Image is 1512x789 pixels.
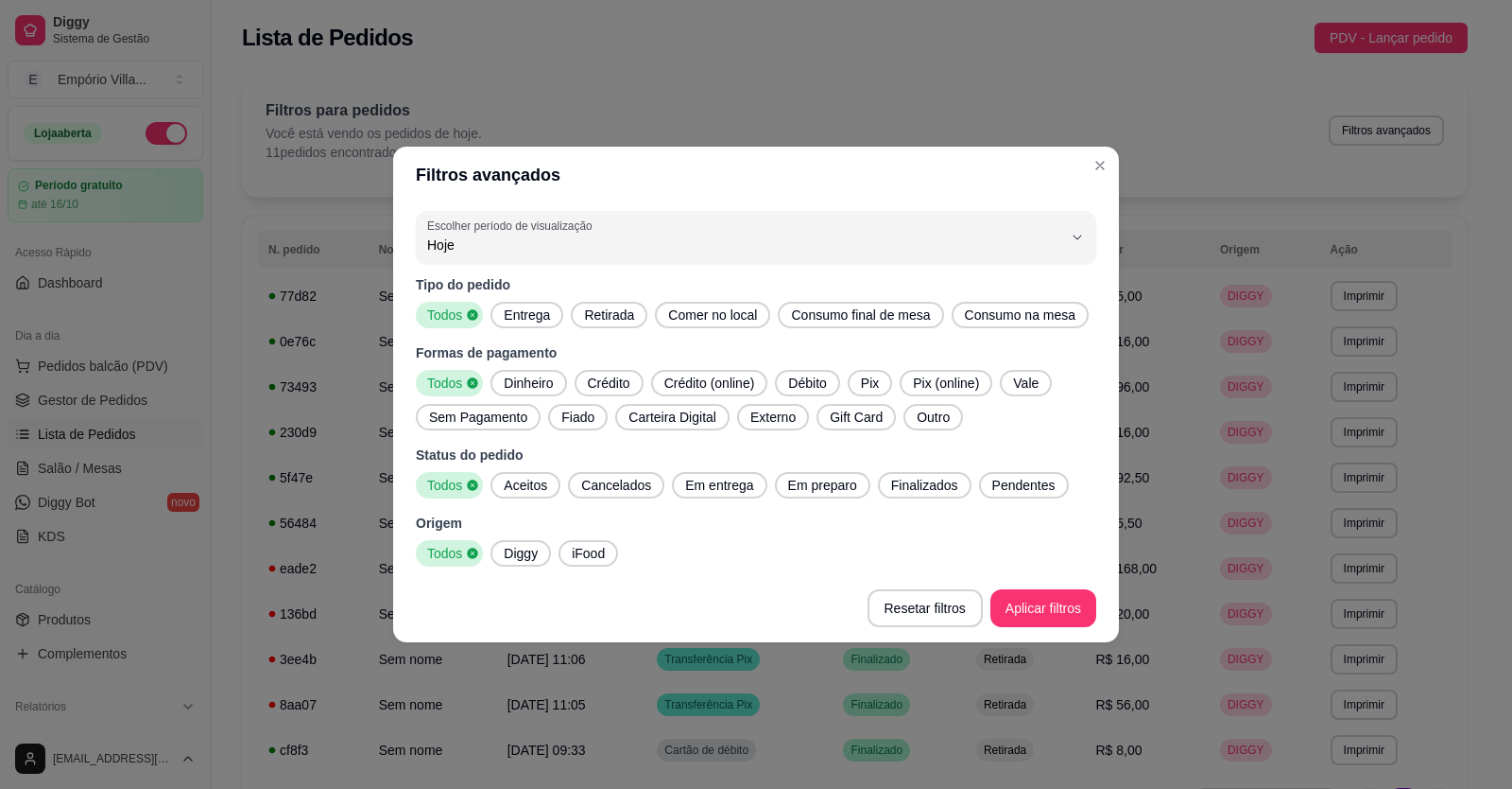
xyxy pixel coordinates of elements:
button: Comer no local [655,302,770,328]
button: Escolher período de visualizaçãoHoje [416,211,1096,264]
span: Crédito (online) [657,374,763,393]
button: Fiado [548,404,608,430]
p: Tipo do pedido [416,275,1096,294]
button: Cancelados [568,472,664,499]
span: Aceitos [496,476,555,495]
button: Externo [737,404,809,430]
button: Em entrega [672,472,766,499]
button: Pendentes [979,472,1069,499]
button: Retirada [571,302,647,328]
span: Retirada [576,306,642,324]
span: Todos [420,476,466,495]
span: Cancelados [574,476,659,495]
span: Externo [743,408,803,427]
span: Consumo final de mesa [783,306,937,324]
span: Entrega [496,306,558,324]
button: Pix (online) [900,370,992,396]
button: Aceitos [490,472,560,499]
span: Gift Card [822,408,890,427]
button: Em preparo [775,472,870,499]
button: Carteira Digital [615,404,730,430]
button: Consumo final de mesa [778,302,943,328]
p: Formas de pagamento [416,343,1096,362]
p: Status do pedido [416,446,1096,465]
span: Carteira Digital [621,408,724,427]
button: Todos [416,540,483,567]
span: Em preparo [781,476,865,495]
span: Consumo na mesa [957,306,1084,324]
span: Diggy [496,544,545,563]
button: Aplicar filtros [990,589,1096,627]
button: Consumo na mesa [952,302,1090,328]
span: Finalizados [884,476,966,495]
span: Fiado [554,408,602,427]
button: Crédito (online) [651,370,768,396]
span: Hoje [427,236,1062,254]
button: Close [1085,150,1115,181]
span: iFood [564,544,612,563]
button: Crédito [575,370,644,396]
button: Todos [416,370,483,396]
button: Dinheiro [490,370,566,396]
p: Origem [416,514,1096,533]
button: iFood [558,540,618,567]
header: Filtros avançados [393,147,1119,203]
button: Diggy [490,540,551,567]
span: Sem Pagamento [421,408,535,427]
button: Todos [416,302,483,328]
span: Em entrega [678,476,761,495]
span: Comer no local [661,306,765,324]
button: Resetar filtros [868,589,983,627]
span: Vale [1005,374,1046,393]
span: Crédito [580,374,638,393]
span: Pendentes [985,476,1063,495]
button: Pix [848,370,892,396]
span: Todos [420,544,466,563]
span: Pix (online) [905,374,987,393]
span: Todos [420,306,466,324]
button: Sem Pagamento [416,404,541,430]
span: Dinheiro [496,374,560,393]
button: Débito [775,370,839,396]
span: Todos [420,374,466,393]
button: Gift Card [816,404,896,430]
span: Outro [909,408,957,427]
button: Vale [1000,370,1052,396]
button: Todos [416,472,483,499]
span: Débito [781,374,833,393]
button: Entrega [490,302,563,328]
span: Pix [853,374,886,393]
label: Escolher período de visualização [427,218,598,234]
button: Finalizados [878,472,971,499]
button: Outro [903,404,963,430]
